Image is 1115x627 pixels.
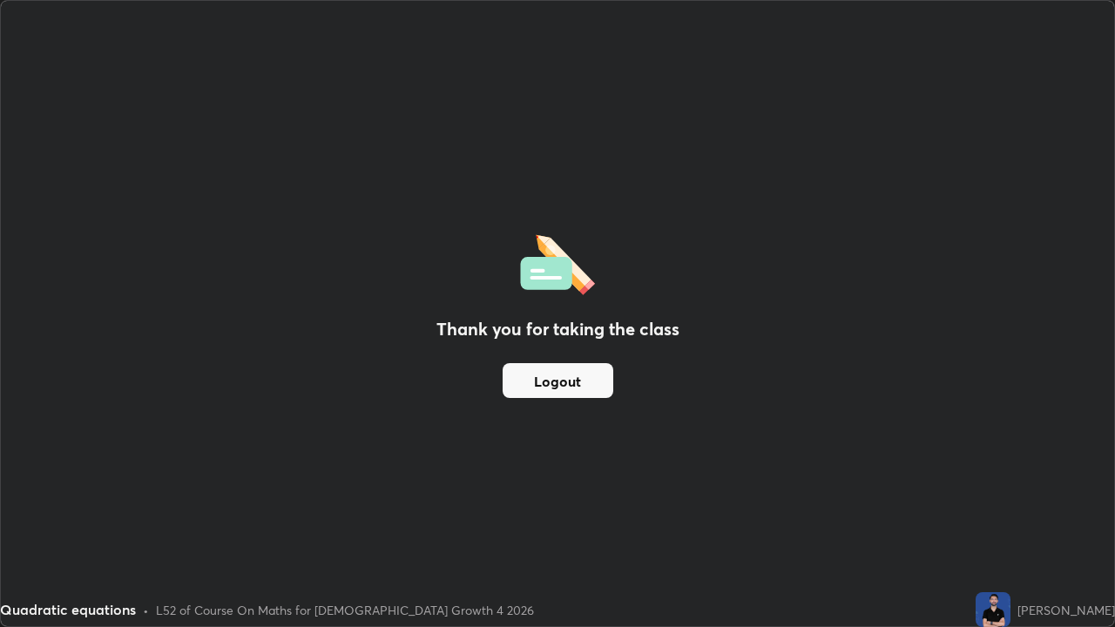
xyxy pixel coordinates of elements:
img: e37b414ff14749a2bd1858ade6644e15.jpg [976,592,1010,627]
div: • [143,601,149,619]
div: [PERSON_NAME] [1017,601,1115,619]
h2: Thank you for taking the class [436,316,679,342]
button: Logout [503,363,613,398]
img: offlineFeedback.1438e8b3.svg [520,229,595,295]
div: L52 of Course On Maths for [DEMOGRAPHIC_DATA] Growth 4 2026 [156,601,534,619]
